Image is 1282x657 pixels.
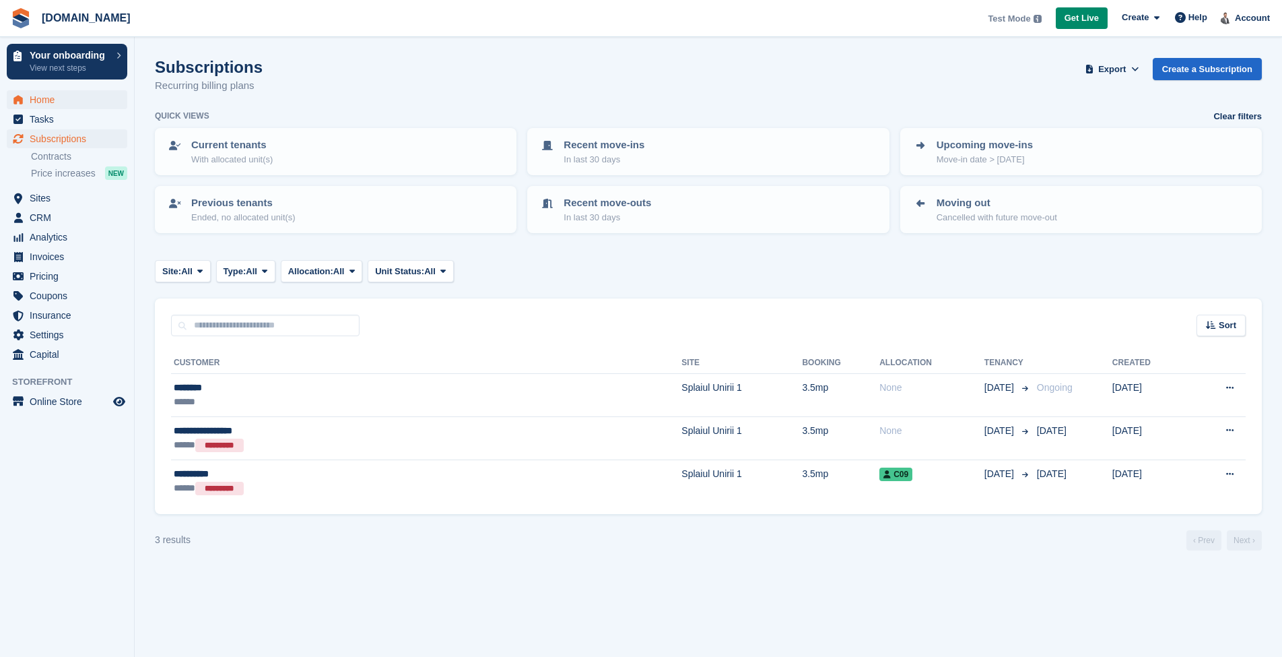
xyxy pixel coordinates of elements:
p: Your onboarding [30,51,110,60]
td: 3.5mp [802,416,879,460]
a: menu [7,208,127,227]
td: Splaiul Unirii 1 [681,374,802,417]
a: Recent move-ins In last 30 days [529,129,887,174]
span: Storefront [12,375,134,389]
div: None [879,381,984,395]
p: View next steps [30,62,110,74]
span: Pricing [30,267,110,286]
a: menu [7,345,127,364]
span: [DATE] [984,467,1017,481]
a: Previous tenants Ended, no allocated unit(s) [156,187,515,232]
p: Recurring billing plans [155,78,263,94]
span: Sort [1219,319,1236,332]
h6: Quick views [155,110,209,122]
p: Previous tenants [191,195,296,211]
th: Created [1112,352,1189,374]
span: C09 [879,468,912,481]
a: Upcoming move-ins Move-in date > [DATE] [902,129,1260,174]
span: Site: [162,265,181,278]
td: 3.5mp [802,374,879,417]
a: Previous [1186,530,1221,551]
p: In last 30 days [564,211,651,224]
span: Unit Status: [375,265,424,278]
span: Settings [30,325,110,344]
span: [DATE] [1037,425,1067,436]
p: Current tenants [191,137,273,153]
p: Cancelled with future move-out [937,211,1057,224]
span: All [333,265,345,278]
a: Moving out Cancelled with future move-out [902,187,1260,232]
button: Site: All [155,260,211,282]
td: Splaiul Unirii 1 [681,460,802,503]
a: menu [7,392,127,411]
div: NEW [105,166,127,180]
div: None [879,424,984,438]
span: Help [1188,11,1207,24]
div: 3 results [155,533,191,547]
a: Current tenants With allocated unit(s) [156,129,515,174]
a: menu [7,228,127,247]
a: Contracts [31,150,127,163]
a: menu [7,267,127,286]
a: menu [7,129,127,148]
a: Clear filters [1213,110,1262,123]
span: All [424,265,436,278]
a: Preview store [111,394,127,410]
td: [DATE] [1112,374,1189,417]
span: Create [1122,11,1149,24]
span: Coupons [30,286,110,305]
a: menu [7,189,127,208]
span: Ongoing [1037,382,1073,393]
td: Splaiul Unirii 1 [681,416,802,460]
span: Allocation: [288,265,333,278]
th: Tenancy [984,352,1032,374]
h1: Subscriptions [155,58,263,76]
span: CRM [30,208,110,227]
span: Test Mode [988,12,1030,26]
th: Booking [802,352,879,374]
span: [DATE] [1037,468,1067,479]
img: Ionut Grigorescu [1219,11,1233,24]
a: Get Live [1056,7,1108,30]
span: [DATE] [984,381,1017,395]
span: All [181,265,193,278]
p: Move-in date > [DATE] [937,153,1033,166]
span: Online Store [30,392,110,411]
a: Price increases NEW [31,166,127,181]
a: Recent move-outs In last 30 days [529,187,887,232]
button: Allocation: All [281,260,363,282]
td: 3.5mp [802,460,879,503]
p: Recent move-outs [564,195,651,211]
img: stora-icon-8386f47178a22dfd0bd8f6a31ec36ba5ce8667c1dd55bd0f319d3a0aa187defe.svg [11,8,31,28]
span: [DATE] [984,424,1017,438]
a: Create a Subscription [1153,58,1262,80]
span: Insurance [30,306,110,325]
a: Your onboarding View next steps [7,44,127,80]
span: Analytics [30,228,110,247]
a: menu [7,90,127,109]
p: With allocated unit(s) [191,153,273,166]
p: Upcoming move-ins [937,137,1033,153]
span: Type: [224,265,246,278]
td: [DATE] [1112,460,1189,503]
span: Home [30,90,110,109]
th: Allocation [879,352,984,374]
th: Site [681,352,802,374]
p: In last 30 days [564,153,644,166]
a: menu [7,110,127,129]
span: Tasks [30,110,110,129]
a: [DOMAIN_NAME] [36,7,136,29]
span: Account [1235,11,1270,25]
span: Sites [30,189,110,208]
a: Next [1227,530,1262,551]
a: menu [7,306,127,325]
span: Subscriptions [30,129,110,148]
p: Moving out [937,195,1057,211]
td: [DATE] [1112,416,1189,460]
span: Export [1098,63,1126,76]
p: Recent move-ins [564,137,644,153]
span: Price increases [31,167,96,180]
a: menu [7,286,127,305]
span: Capital [30,345,110,364]
nav: Page [1184,530,1264,551]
